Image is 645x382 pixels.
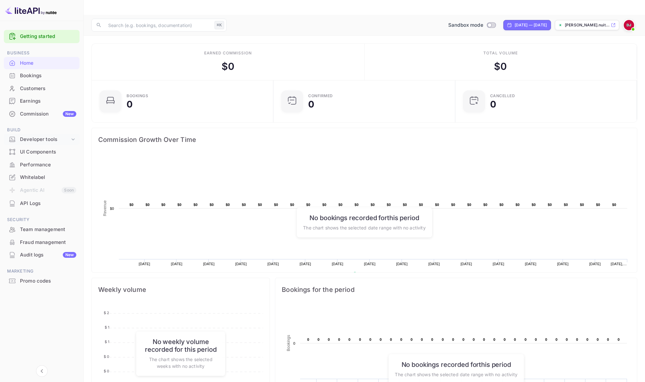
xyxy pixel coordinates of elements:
[63,252,76,258] div: New
[139,262,150,266] text: [DATE]
[4,223,80,235] a: Team management
[460,262,472,266] text: [DATE]
[611,262,627,266] text: [DATE],…
[355,203,359,207] text: $0
[4,82,80,95] div: Customers
[127,100,133,109] div: 0
[4,197,80,210] div: API Logs
[359,272,375,276] text: Revenue
[4,268,80,275] span: Marketing
[146,203,150,207] text: $0
[576,338,578,341] text: 0
[203,262,215,266] text: [DATE]
[204,50,252,56] div: Earned commission
[4,30,80,43] div: Getting started
[20,161,76,169] div: Performance
[4,146,80,158] a: UI Components
[504,338,506,341] text: 0
[597,338,599,341] text: 0
[268,262,279,266] text: [DATE]
[105,325,109,330] tspan: $ 1
[303,214,425,221] h6: No bookings recorded for this period
[548,203,552,207] text: $0
[4,216,80,223] span: Security
[565,22,610,28] p: [PERSON_NAME].nuit...
[308,100,314,109] div: 0
[589,262,601,266] text: [DATE]
[20,98,76,105] div: Earnings
[462,338,464,341] text: 0
[210,203,214,207] text: $0
[214,21,224,29] div: ⌘K
[242,203,246,207] text: $0
[371,203,375,207] text: $0
[274,203,278,207] text: $0
[127,94,148,98] div: Bookings
[490,94,515,98] div: CANCELLED
[448,22,483,29] span: Sandbox mode
[338,338,340,341] text: 0
[428,262,440,266] text: [DATE]
[20,174,76,181] div: Whitelabel
[98,284,263,295] span: Weekly volume
[286,335,291,351] text: Bookings
[177,203,182,207] text: $0
[235,262,247,266] text: [DATE]
[4,236,80,249] div: Fraud management
[380,338,382,341] text: 0
[403,203,407,207] text: $0
[104,19,212,32] input: Search (e.g. bookings, documentation)
[516,203,520,207] text: $0
[483,203,488,207] text: $0
[4,159,80,171] a: Performance
[143,356,219,369] p: The chart shows the selected weeks with no activity
[258,203,262,207] text: $0
[171,262,183,266] text: [DATE]
[564,203,568,207] text: $0
[4,57,80,70] div: Home
[328,338,330,341] text: 0
[4,197,80,209] a: API Logs
[161,203,166,207] text: $0
[525,262,536,266] text: [DATE]
[4,236,80,248] a: Fraud management
[338,203,343,207] text: $0
[4,249,80,261] a: Audit logsNew
[532,203,536,207] text: $0
[514,338,516,341] text: 0
[129,203,134,207] text: $0
[395,371,517,377] p: The chart shows the selected date range with no activity
[515,22,547,28] div: [DATE] — [DATE]
[4,70,80,82] div: Bookings
[431,338,433,341] text: 0
[369,338,371,341] text: 0
[20,251,76,259] div: Audit logs
[20,72,76,79] div: Bookings
[446,22,498,29] div: Switch to Production mode
[194,203,198,207] text: $0
[483,338,485,341] text: 0
[322,203,327,207] text: $0
[4,57,80,69] a: Home
[4,275,80,287] a: Promo codes
[4,171,80,184] div: Whitelabel
[607,338,609,341] text: 0
[4,95,80,107] div: Earnings
[473,338,475,341] text: 0
[467,203,471,207] text: $0
[4,108,80,120] a: CommissionNew
[293,341,295,345] text: 0
[359,338,361,341] text: 0
[4,171,80,183] a: Whitelabel
[332,262,343,266] text: [DATE]
[586,338,588,341] text: 0
[303,224,425,231] p: The chart shows the selected date range with no activity
[4,70,80,81] a: Bookings
[20,85,76,92] div: Customers
[307,338,309,341] text: 0
[624,20,634,30] img: Dayna James
[580,203,584,207] text: $0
